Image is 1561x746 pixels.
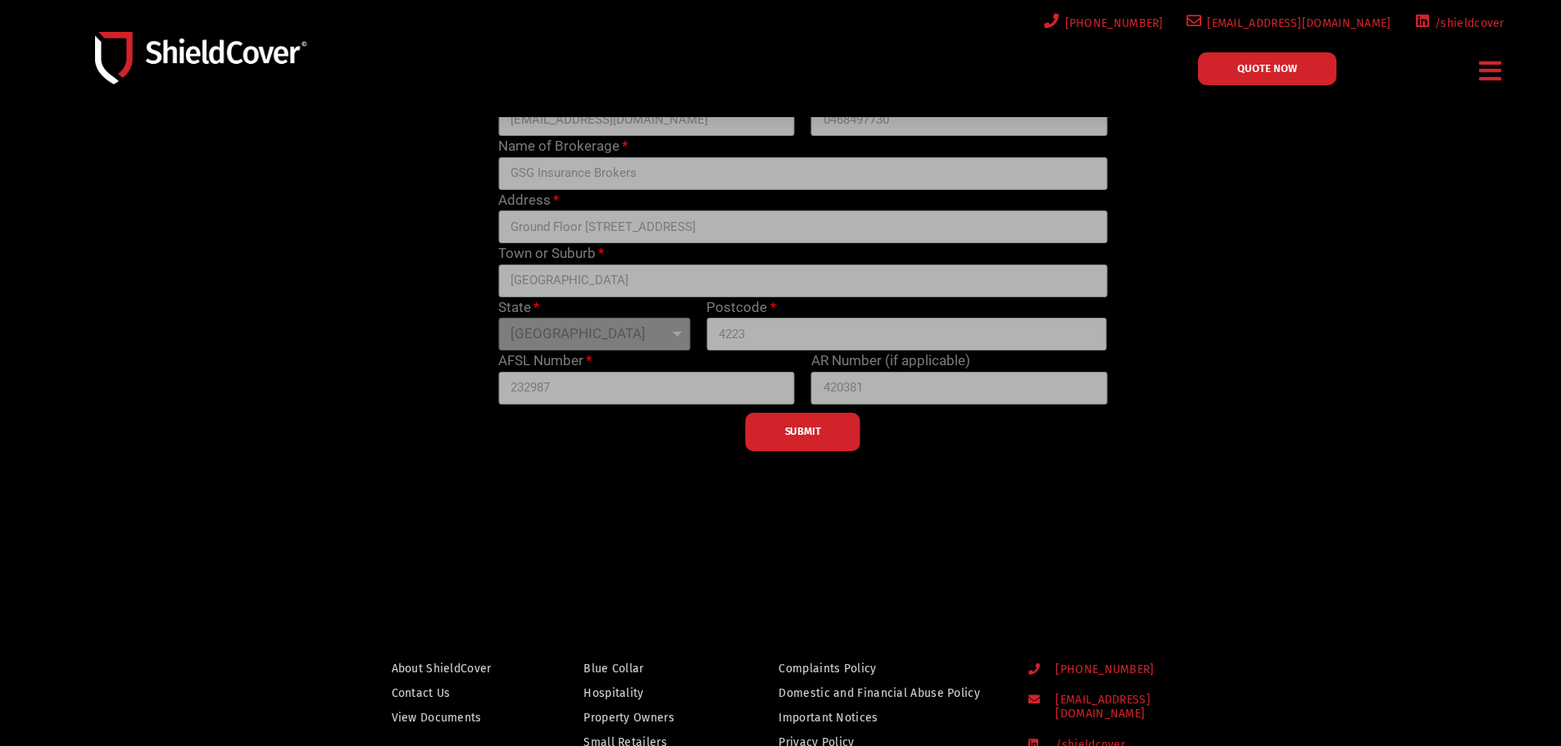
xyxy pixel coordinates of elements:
a: Contact Us [392,683,514,703]
span: [EMAIL_ADDRESS][DOMAIN_NAME] [1201,13,1391,34]
span: Complaints Policy [778,658,876,679]
a: [EMAIL_ADDRESS][DOMAIN_NAME] [1028,694,1229,721]
a: Important Notices [778,708,996,728]
span: Hospitality [583,683,643,703]
span: About ShieldCover [392,658,492,679]
label: Address [498,190,559,211]
a: Property Owners [583,708,708,728]
a: [EMAIL_ADDRESS][DOMAIN_NAME] [1183,13,1391,34]
a: [PHONE_NUMBER] [1041,13,1164,34]
a: View Documents [392,708,514,728]
span: [PHONE_NUMBER] [1042,663,1154,677]
label: State [498,297,539,319]
span: Important Notices [778,708,878,728]
a: Domestic and Financial Abuse Policy [778,683,996,703]
a: QUOTE NOW [1198,52,1336,85]
a: Hospitality [583,683,708,703]
img: Shield-Cover-Underwriting-Australia-logo-full [95,32,306,84]
span: [PHONE_NUMBER] [1060,13,1164,34]
label: AFSL Number [498,350,592,372]
label: AR Number (if applicable) [811,350,970,372]
label: Postcode [706,297,775,319]
span: [EMAIL_ADDRESS][DOMAIN_NAME] [1042,694,1228,721]
a: About ShieldCover [392,658,514,679]
label: Name of Brokerage [498,136,628,157]
a: [PHONE_NUMBER] [1028,663,1229,677]
span: Domestic and Financial Abuse Policy [778,683,980,703]
div: Menu Toggle [1473,52,1509,90]
a: Complaints Policy [778,658,996,679]
span: Contact Us [392,683,451,703]
span: QUOTE NOW [1237,63,1297,74]
label: Town or Suburb [498,243,604,264]
span: /shieldcover [1429,13,1504,34]
span: Blue Collar [583,658,643,679]
span: View Documents [392,708,482,728]
span: Property Owners [583,708,674,728]
a: /shieldcover [1411,13,1504,34]
a: Blue Collar [583,658,708,679]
